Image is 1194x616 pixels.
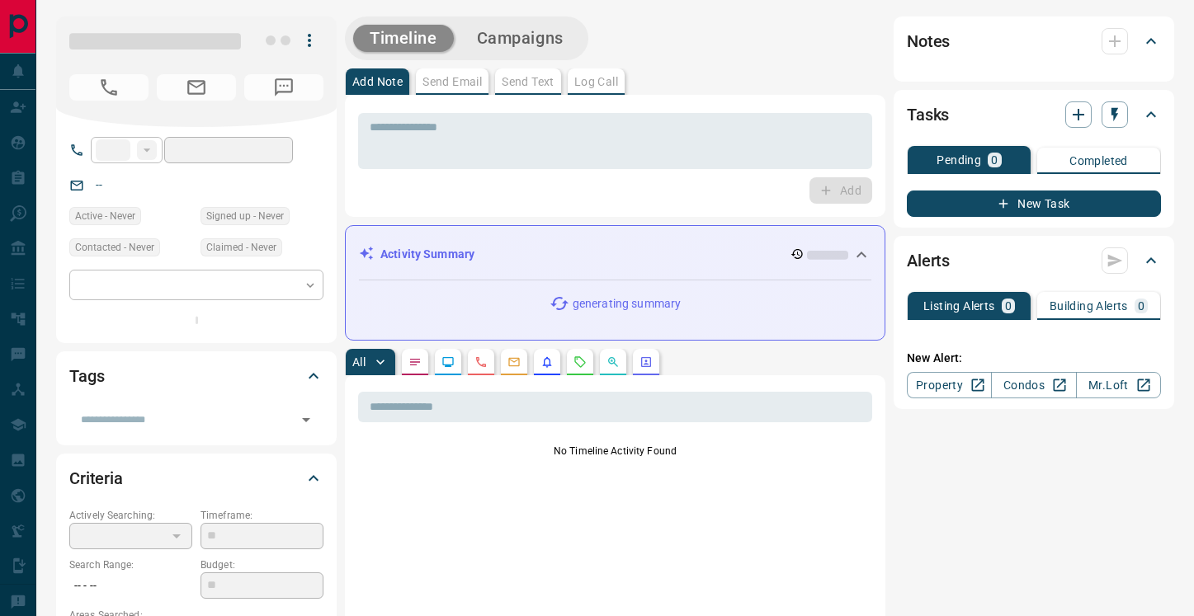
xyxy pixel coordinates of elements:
p: Pending [937,154,981,166]
button: New Task [907,190,1161,217]
p: Listing Alerts [923,300,995,312]
svg: Emails [507,355,521,369]
span: Contacted - Never [75,239,154,256]
span: Active - Never [75,208,135,224]
p: Activity Summary [380,246,474,263]
svg: Opportunities [606,355,620,369]
button: Timeline [353,25,454,52]
p: All [352,356,366,368]
div: Activity Summary [359,239,871,270]
p: generating summary [573,295,681,313]
p: Add Note [352,76,403,87]
button: Campaigns [460,25,580,52]
a: Property [907,372,992,398]
a: -- [96,178,102,191]
span: No Email [157,74,236,101]
svg: Agent Actions [639,355,653,369]
button: Open [295,408,318,431]
div: Alerts [907,241,1161,280]
svg: Requests [573,355,587,369]
p: 0 [991,154,998,166]
h2: Tasks [907,101,949,128]
p: Completed [1069,155,1128,167]
div: Criteria [69,458,323,498]
div: Notes [907,21,1161,61]
span: No Number [69,74,149,101]
span: Signed up - Never [206,208,284,224]
svg: Lead Browsing Activity [441,355,455,369]
p: New Alert: [907,350,1161,367]
div: Tags [69,356,323,396]
p: Search Range: [69,557,192,572]
p: No Timeline Activity Found [358,444,872,458]
p: Actively Searching: [69,508,192,523]
p: Timeframe: [201,508,323,523]
p: -- - -- [69,572,192,600]
a: Mr.Loft [1076,372,1161,398]
p: 0 [1138,300,1144,312]
h2: Notes [907,28,950,54]
svg: Notes [408,355,422,369]
h2: Alerts [907,247,950,274]
p: 0 [1005,300,1012,312]
a: Condos [991,372,1076,398]
span: No Number [244,74,323,101]
svg: Calls [474,355,488,369]
p: Budget: [201,557,323,572]
p: Building Alerts [1050,300,1128,312]
h2: Criteria [69,465,123,491]
svg: Listing Alerts [540,355,554,369]
h2: Tags [69,363,104,389]
div: Tasks [907,95,1161,134]
span: Claimed - Never [206,239,276,256]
